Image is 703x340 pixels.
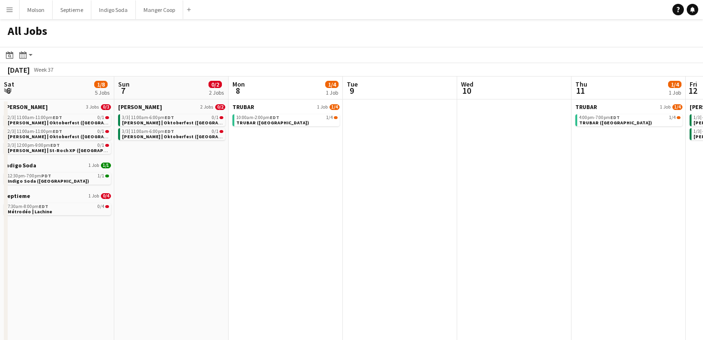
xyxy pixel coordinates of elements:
[53,114,62,121] span: EDT
[575,103,682,110] a: TRUBAR1 Job1/4
[88,163,99,168] span: 1 Job
[136,0,183,19] button: Manger Coop
[129,114,130,121] span: |
[122,115,130,120] span: 3/3
[17,129,62,134] span: 11:00am-11:00pm
[39,203,48,209] span: EDT
[122,128,223,139] a: 3/3|11:00am-6:00pmEDT0/1[PERSON_NAME] | Oktoberfest ([GEOGRAPHIC_DATA], [GEOGRAPHIC_DATA])
[118,103,225,142] div: [PERSON_NAME]2 Jobs0/23/3|11:00am-6:00pmEDT0/1[PERSON_NAME] | Oktoberfest ([GEOGRAPHIC_DATA], [GE...
[98,115,104,120] span: 0/1
[4,192,111,217] div: Septieme1 Job0/47:30am-8:00pmEDT0/4Métrodéo | Lachine
[98,204,104,209] span: 0/4
[270,114,279,121] span: EDT
[50,142,60,148] span: EDT
[122,114,223,125] a: 3/3|11:00am-6:00pmEDT0/1[PERSON_NAME] | Oktoberfest ([GEOGRAPHIC_DATA], [GEOGRAPHIC_DATA])
[574,85,587,96] span: 11
[17,115,62,120] span: 11:00am-11:00pm
[575,103,682,128] div: TRUBAR1 Job1/44:00pm-7:00pmEDT1/4TRUBAR ([GEOGRAPHIC_DATA])
[101,104,111,110] span: 0/3
[4,80,14,88] span: Sat
[236,115,279,120] span: 10:00am-2:00pm
[668,81,681,88] span: 1/4
[118,103,225,110] a: [PERSON_NAME]2 Jobs0/2
[8,128,109,139] a: 2/3|11:00am-11:00pmEDT0/1[PERSON_NAME] | Oktoberfest ([GEOGRAPHIC_DATA], [GEOGRAPHIC_DATA])
[86,104,99,110] span: 3 Jobs
[122,129,130,134] span: 3/3
[8,142,109,153] a: 3/3|12:00pm-9:00pmEDT0/1[PERSON_NAME] | St-Roch XP ([GEOGRAPHIC_DATA], [GEOGRAPHIC_DATA])
[101,163,111,168] span: 1/1
[105,116,109,119] span: 0/1
[53,128,62,134] span: EDT
[610,114,620,121] span: EDT
[14,142,16,148] span: |
[8,204,48,209] span: 7:30am-8:00pm
[232,103,254,110] span: TRUBAR
[212,115,219,120] span: 0/1
[8,65,30,75] div: [DATE]
[579,120,652,126] span: TRUBAR (Toronto)
[98,143,104,148] span: 0/1
[165,128,174,134] span: EDT
[8,178,89,184] span: Indigo Soda (BC)
[98,174,104,178] span: 1/1
[105,175,109,177] span: 1/1
[4,192,111,199] a: Septieme1 Job0/4
[94,81,108,88] span: 1/8
[579,114,681,125] a: 4:00pm-7:00pmEDT1/4TRUBAR ([GEOGRAPHIC_DATA])
[8,115,16,120] span: 2/3
[4,103,111,110] a: [PERSON_NAME]3 Jobs0/3
[41,173,51,179] span: PDT
[200,104,213,110] span: 2 Jobs
[131,115,174,120] span: 11:00am-6:00pm
[326,89,338,96] div: 1 Job
[334,116,338,119] span: 1/4
[8,203,109,214] a: 7:30am-8:00pmEDT0/4Métrodéo | Lachine
[688,85,697,96] span: 12
[669,115,676,120] span: 1/4
[700,114,702,121] span: |
[220,130,223,133] span: 0/1
[209,81,222,88] span: 0/2
[118,103,162,110] span: Desjardins
[347,80,358,88] span: Tue
[325,81,339,88] span: 1/4
[8,174,51,178] span: 12:30pm-7:00pm
[8,147,179,154] span: Desjardins | St-Roch XP (Quebec, QC)
[53,0,91,19] button: Septieme
[672,104,682,110] span: 1/4
[4,103,111,162] div: [PERSON_NAME]3 Jobs0/32/3|11:00am-11:00pmEDT0/1[PERSON_NAME] | Oktoberfest ([GEOGRAPHIC_DATA], [G...
[165,114,174,121] span: EDT
[4,192,30,199] span: Septieme
[212,129,219,134] span: 0/1
[460,85,473,96] span: 10
[4,162,111,192] div: Indigo Soda1 Job1/112:30pm-7:00pmPDT1/1Indigo Soda ([GEOGRAPHIC_DATA])
[8,133,183,140] span: Desjardins | Oktoberfest (Repentigny, QC)
[690,80,697,88] span: Fri
[236,120,309,126] span: TRUBAR (Toronto)
[231,85,245,96] span: 8
[232,103,340,110] a: TRUBAR1 Job1/4
[98,129,104,134] span: 0/1
[4,162,36,169] span: Indigo Soda
[131,129,174,134] span: 11:00am-6:00pm
[91,0,136,19] button: Indigo Soda
[693,115,702,120] span: 1/3
[232,103,340,128] div: TRUBAR1 Job1/410:00am-2:00pmEDT1/4TRUBAR ([GEOGRAPHIC_DATA])
[8,143,16,148] span: 3/3
[326,115,333,120] span: 1/4
[122,133,297,140] span: Desjardins | Oktoberfest (Repentigny, QC)
[579,115,620,120] span: 4:00pm-7:00pm
[660,104,670,110] span: 1 Job
[8,114,109,125] a: 2/3|11:00am-11:00pmEDT0/1[PERSON_NAME] | Oktoberfest ([GEOGRAPHIC_DATA], [GEOGRAPHIC_DATA])
[209,89,224,96] div: 2 Jobs
[8,173,109,184] a: 12:30pm-7:00pmPDT1/1Indigo Soda ([GEOGRAPHIC_DATA])
[8,129,16,134] span: 2/3
[220,116,223,119] span: 0/1
[105,144,109,147] span: 0/1
[122,120,297,126] span: Desjardins | Oktoberfest (Repentigny, QC)
[669,89,681,96] div: 1 Job
[17,143,60,148] span: 12:00pm-9:00pm
[232,80,245,88] span: Mon
[8,208,52,215] span: Métrodéo | Lachine
[95,89,110,96] div: 5 Jobs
